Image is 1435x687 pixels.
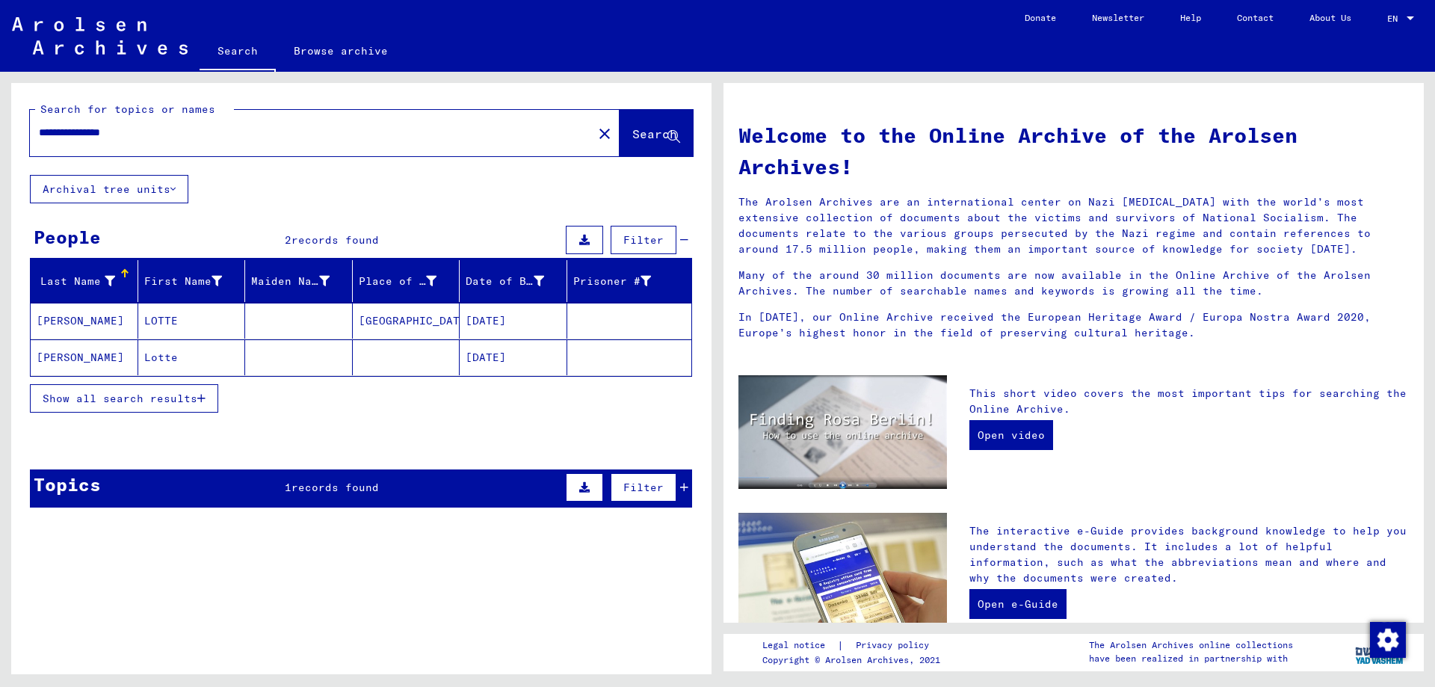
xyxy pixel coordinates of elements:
[359,274,437,289] div: Place of Birth
[251,269,352,293] div: Maiden Name
[611,226,676,254] button: Filter
[37,274,115,289] div: Last Name
[611,473,676,502] button: Filter
[762,653,947,667] p: Copyright © Arolsen Archives, 2021
[30,175,188,203] button: Archival tree units
[738,194,1409,257] p: The Arolsen Archives are an international center on Nazi [MEDICAL_DATA] with the world’s most ext...
[353,303,460,339] mat-cell: [GEOGRAPHIC_DATA]
[43,392,197,405] span: Show all search results
[573,274,652,289] div: Prisoner #
[40,102,215,116] mat-label: Search for topics or names
[738,513,947,652] img: eguide.jpg
[969,523,1409,586] p: The interactive e-Guide provides background knowledge to help you understand the documents. It in...
[138,339,246,375] mat-cell: Lotte
[285,481,291,494] span: 1
[34,471,101,498] div: Topics
[291,233,379,247] span: records found
[738,120,1409,182] h1: Welcome to the Online Archive of the Arolsen Archives!
[12,17,188,55] img: Arolsen_neg.svg
[466,274,544,289] div: Date of Birth
[285,233,291,247] span: 2
[31,339,138,375] mat-cell: [PERSON_NAME]
[762,638,947,653] div: |
[1089,638,1293,652] p: The Arolsen Archives online collections
[460,303,567,339] mat-cell: [DATE]
[969,386,1409,417] p: This short video covers the most important tips for searching the Online Archive.
[200,33,276,72] a: Search
[34,224,101,250] div: People
[762,638,837,653] a: Legal notice
[1387,13,1404,24] span: EN
[623,481,664,494] span: Filter
[460,260,567,302] mat-header-cell: Date of Birth
[1089,652,1293,665] p: have been realized in partnership with
[359,269,460,293] div: Place of Birth
[1352,633,1408,671] img: yv_logo.png
[573,269,674,293] div: Prisoner #
[144,274,223,289] div: First Name
[969,420,1053,450] a: Open video
[620,110,693,156] button: Search
[31,303,138,339] mat-cell: [PERSON_NAME]
[138,260,246,302] mat-header-cell: First Name
[567,260,692,302] mat-header-cell: Prisoner #
[291,481,379,494] span: records found
[138,303,246,339] mat-cell: LOTTE
[969,589,1067,619] a: Open e-Guide
[738,375,947,489] img: video.jpg
[596,125,614,143] mat-icon: close
[460,339,567,375] mat-cell: [DATE]
[632,126,677,141] span: Search
[466,269,567,293] div: Date of Birth
[590,118,620,148] button: Clear
[276,33,406,69] a: Browse archive
[738,309,1409,341] p: In [DATE], our Online Archive received the European Heritage Award / Europa Nostra Award 2020, Eu...
[30,384,218,413] button: Show all search results
[251,274,330,289] div: Maiden Name
[144,269,245,293] div: First Name
[738,268,1409,299] p: Many of the around 30 million documents are now available in the Online Archive of the Arolsen Ar...
[245,260,353,302] mat-header-cell: Maiden Name
[623,233,664,247] span: Filter
[353,260,460,302] mat-header-cell: Place of Birth
[844,638,947,653] a: Privacy policy
[1370,622,1406,658] img: Change consent
[37,269,138,293] div: Last Name
[31,260,138,302] mat-header-cell: Last Name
